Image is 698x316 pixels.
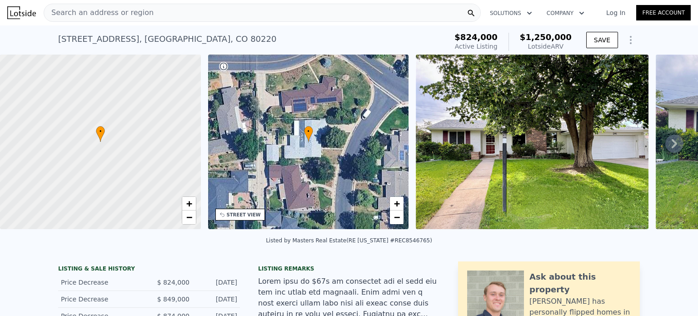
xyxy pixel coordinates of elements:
div: • [304,126,313,142]
div: LISTING & SALE HISTORY [58,265,240,274]
div: • [96,126,105,142]
button: SAVE [586,32,618,48]
a: Zoom out [390,211,404,224]
span: Search an address or region [44,7,154,18]
div: [DATE] [197,278,237,287]
span: $824,000 [454,32,498,42]
span: + [394,198,400,209]
button: Solutions [483,5,539,21]
img: Lotside [7,6,36,19]
div: Lotside ARV [520,42,572,51]
div: Price Decrease [61,278,142,287]
span: • [96,127,105,135]
a: Free Account [636,5,691,20]
span: $1,250,000 [520,32,572,42]
span: Active Listing [455,43,498,50]
span: − [394,211,400,223]
div: Listed by Masters Real Estate (RE [US_STATE] #REC8546765) [266,237,432,244]
span: − [186,211,192,223]
a: Zoom out [182,211,196,224]
button: Company [539,5,592,21]
span: + [186,198,192,209]
img: Sale: 135281326 Parcel: 7812654 [416,55,648,229]
div: Price Decrease [61,295,142,304]
a: Zoom in [390,197,404,211]
span: • [304,127,313,135]
div: Listing remarks [258,265,440,272]
div: STREET VIEW [227,211,261,218]
a: Zoom in [182,197,196,211]
div: [DATE] [197,295,237,304]
div: [STREET_ADDRESS] , [GEOGRAPHIC_DATA] , CO 80220 [58,33,276,45]
span: $ 824,000 [157,279,189,286]
div: Ask about this property [529,271,631,296]
a: Log In [595,8,636,17]
span: $ 849,000 [157,296,189,303]
button: Show Options [622,31,640,49]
